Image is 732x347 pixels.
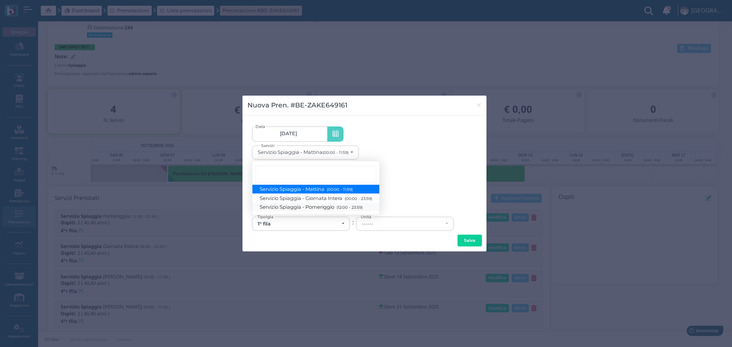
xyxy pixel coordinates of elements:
button: Salva [457,235,482,247]
span: Servizio Spiaggia - Pomeriggio [260,204,363,210]
button: Chiudi [471,96,487,115]
small: (12:00 - 23:59) [335,205,363,210]
button: Servizio Spiaggia - Mattina(00:00 - 11:59) [252,146,359,160]
span: Assistenza [22,6,50,12]
div: ------ [362,221,443,227]
h3: Nuova Pren. #BE-ZAKE649161 [247,100,347,110]
span: Unità [359,214,372,219]
input: Search [255,166,376,183]
button: 1° fila [252,217,350,231]
span: Servizio Spiaggia - Giornata Intera [260,195,372,201]
small: (00:00 - 11:59) [325,187,353,192]
small: (00:00 - 11:59) [323,150,348,155]
span: × [476,100,482,110]
button: ------ [356,217,454,231]
div: Servizio Spiaggia - Mattina [258,149,348,155]
span: Data [255,123,266,131]
small: (00:00 - 23:59) [343,196,372,201]
span: Servizi [260,142,276,148]
span: Tipolgia [256,214,275,219]
span: [DATE] [280,131,297,137]
span: Servizio Spiaggia - Mattina [260,186,353,192]
div: 1° fila [258,221,339,227]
